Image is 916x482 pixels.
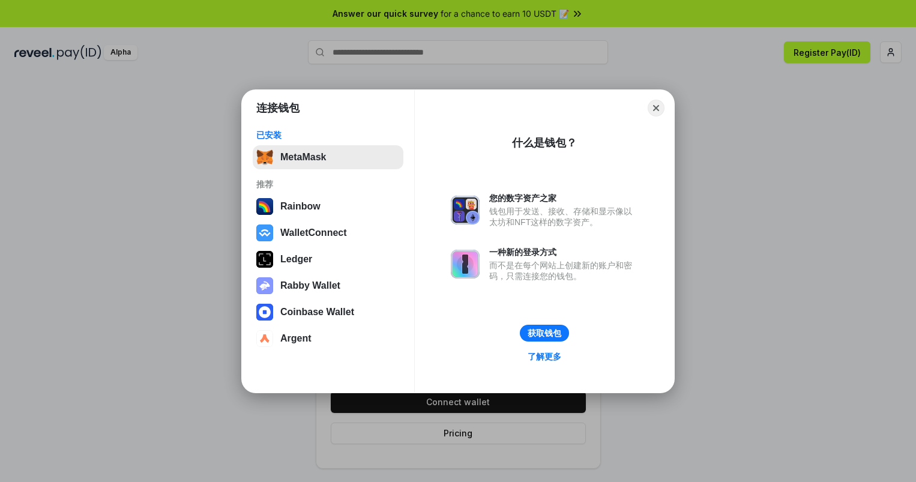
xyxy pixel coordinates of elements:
img: svg+xml,%3Csvg%20xmlns%3D%22http%3A%2F%2Fwww.w3.org%2F2000%2Fsvg%22%20fill%3D%22none%22%20viewBox... [256,277,273,294]
div: 了解更多 [528,351,561,362]
img: svg+xml,%3Csvg%20xmlns%3D%22http%3A%2F%2Fwww.w3.org%2F2000%2Fsvg%22%20width%3D%2228%22%20height%3... [256,251,273,268]
div: 推荐 [256,179,400,190]
div: 什么是钱包？ [512,136,577,150]
button: Ledger [253,247,403,271]
div: 您的数字资产之家 [489,193,638,203]
button: WalletConnect [253,221,403,245]
img: svg+xml,%3Csvg%20xmlns%3D%22http%3A%2F%2Fwww.w3.org%2F2000%2Fsvg%22%20fill%3D%22none%22%20viewBox... [451,196,480,224]
div: 获取钱包 [528,328,561,339]
button: Argent [253,327,403,351]
img: svg+xml,%3Csvg%20xmlns%3D%22http%3A%2F%2Fwww.w3.org%2F2000%2Fsvg%22%20fill%3D%22none%22%20viewBox... [451,250,480,279]
div: Argent [280,333,312,344]
h1: 连接钱包 [256,101,300,115]
img: svg+xml,%3Csvg%20width%3D%2228%22%20height%3D%2228%22%20viewBox%3D%220%200%2028%2028%22%20fill%3D... [256,330,273,347]
div: Rainbow [280,201,321,212]
button: MetaMask [253,145,403,169]
img: svg+xml,%3Csvg%20width%3D%2228%22%20height%3D%2228%22%20viewBox%3D%220%200%2028%2028%22%20fill%3D... [256,304,273,321]
div: MetaMask [280,152,326,163]
div: Rabby Wallet [280,280,340,291]
div: 钱包用于发送、接收、存储和显示像以太坊和NFT这样的数字资产。 [489,206,638,227]
img: svg+xml,%3Csvg%20width%3D%22120%22%20height%3D%22120%22%20viewBox%3D%220%200%20120%20120%22%20fil... [256,198,273,215]
button: Close [648,100,664,116]
div: Ledger [280,254,312,265]
div: 一种新的登录方式 [489,247,638,258]
img: svg+xml,%3Csvg%20width%3D%2228%22%20height%3D%2228%22%20viewBox%3D%220%200%2028%2028%22%20fill%3D... [256,224,273,241]
button: Rainbow [253,194,403,218]
div: 已安装 [256,130,400,140]
button: 获取钱包 [520,325,569,342]
a: 了解更多 [520,349,568,364]
div: WalletConnect [280,227,347,238]
img: svg+xml,%3Csvg%20fill%3D%22none%22%20height%3D%2233%22%20viewBox%3D%220%200%2035%2033%22%20width%... [256,149,273,166]
div: Coinbase Wallet [280,307,354,318]
button: Rabby Wallet [253,274,403,298]
button: Coinbase Wallet [253,300,403,324]
div: 而不是在每个网站上创建新的账户和密码，只需连接您的钱包。 [489,260,638,282]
